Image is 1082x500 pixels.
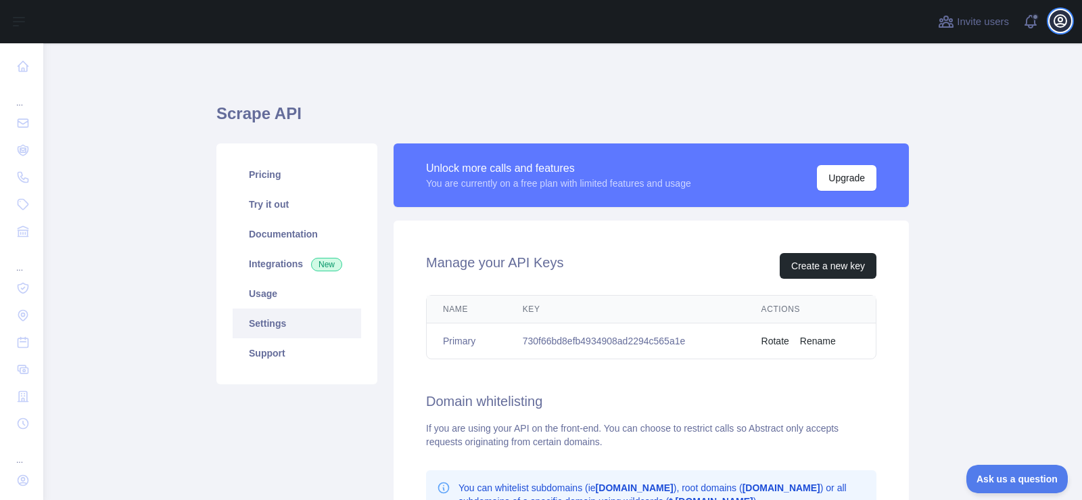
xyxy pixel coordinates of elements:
[233,249,361,279] a: Integrations New
[426,392,876,411] h2: Domain whitelisting
[426,253,563,279] h2: Manage your API Keys
[11,246,32,273] div: ...
[233,309,361,338] a: Settings
[216,103,909,135] h1: Scrape API
[427,296,507,323] th: Name
[427,323,507,359] td: Primary
[966,465,1068,493] iframe: Toggle Customer Support
[507,296,745,323] th: Key
[800,334,836,348] button: Rename
[957,14,1009,30] span: Invite users
[745,296,876,323] th: Actions
[11,438,32,465] div: ...
[761,334,789,348] button: Rotate
[935,11,1012,32] button: Invite users
[426,160,691,177] div: Unlock more calls and features
[233,338,361,368] a: Support
[233,160,361,189] a: Pricing
[233,279,361,309] a: Usage
[426,177,691,190] div: You are currently on a free plan with limited features and usage
[426,422,876,449] div: If you are using your API on the front-end. You can choose to restrict calls so Abstract only acc...
[507,323,745,359] td: 730f66bd8efb4934908ad2294c565a1e
[233,189,361,219] a: Try it out
[11,81,32,108] div: ...
[311,258,342,271] span: New
[233,219,361,249] a: Documentation
[817,165,876,191] button: Upgrade
[780,253,876,279] button: Create a new key
[743,482,820,493] b: [DOMAIN_NAME]
[596,482,674,493] b: [DOMAIN_NAME]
